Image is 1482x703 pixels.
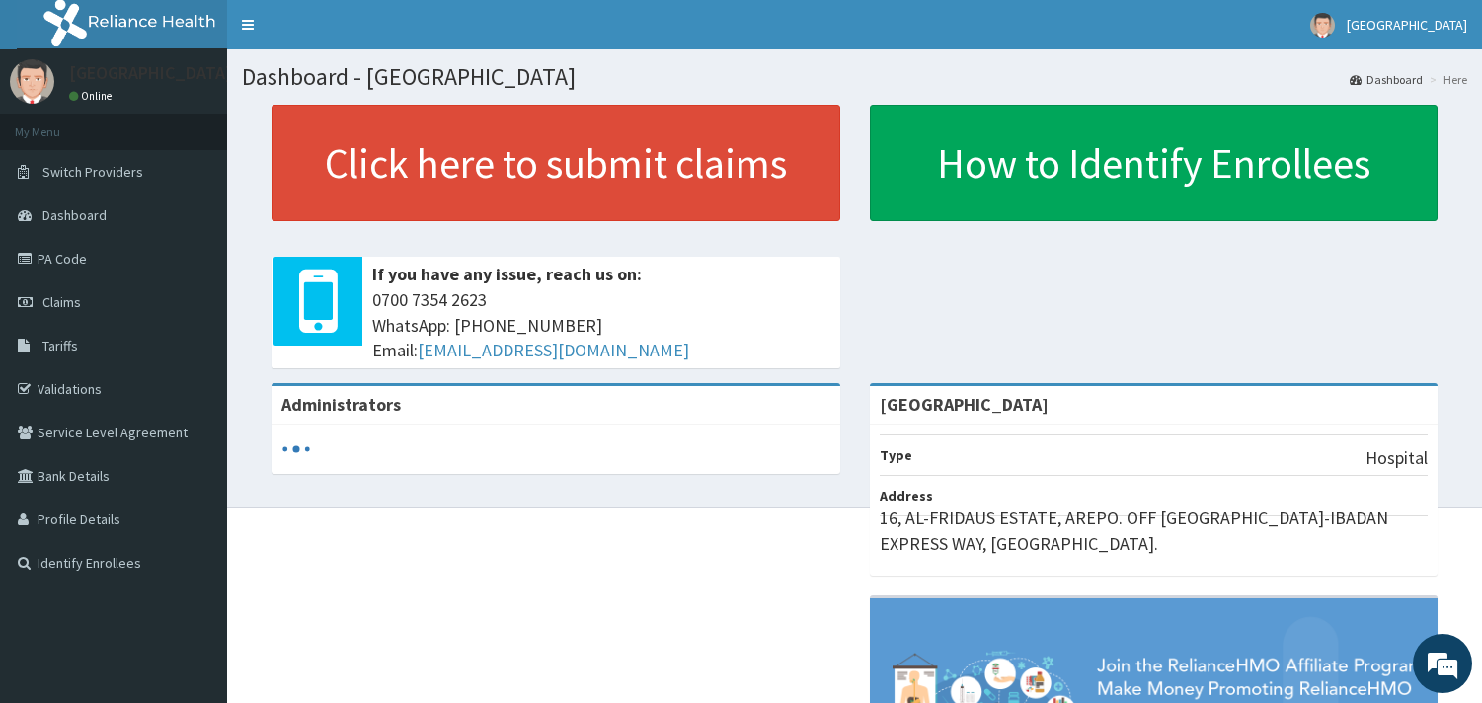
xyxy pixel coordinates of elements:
[69,64,232,82] p: [GEOGRAPHIC_DATA]
[372,263,642,285] b: If you have any issue, reach us on:
[281,393,401,416] b: Administrators
[42,163,143,181] span: Switch Providers
[418,339,689,361] a: [EMAIL_ADDRESS][DOMAIN_NAME]
[10,59,54,104] img: User Image
[1347,16,1467,34] span: [GEOGRAPHIC_DATA]
[372,287,830,363] span: 0700 7354 2623 WhatsApp: [PHONE_NUMBER] Email:
[1365,445,1428,471] p: Hospital
[42,206,107,224] span: Dashboard
[880,487,933,505] b: Address
[1350,71,1423,88] a: Dashboard
[272,105,840,221] a: Click here to submit claims
[242,64,1467,90] h1: Dashboard - [GEOGRAPHIC_DATA]
[42,337,78,354] span: Tariffs
[880,506,1429,556] p: 16, AL-FRIDAUS ESTATE, AREPO. OFF [GEOGRAPHIC_DATA]-IBADAN EXPRESS WAY, [GEOGRAPHIC_DATA].
[870,105,1439,221] a: How to Identify Enrollees
[281,434,311,464] svg: audio-loading
[69,89,117,103] a: Online
[1425,71,1467,88] li: Here
[42,293,81,311] span: Claims
[1310,13,1335,38] img: User Image
[880,446,912,464] b: Type
[880,393,1049,416] strong: [GEOGRAPHIC_DATA]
